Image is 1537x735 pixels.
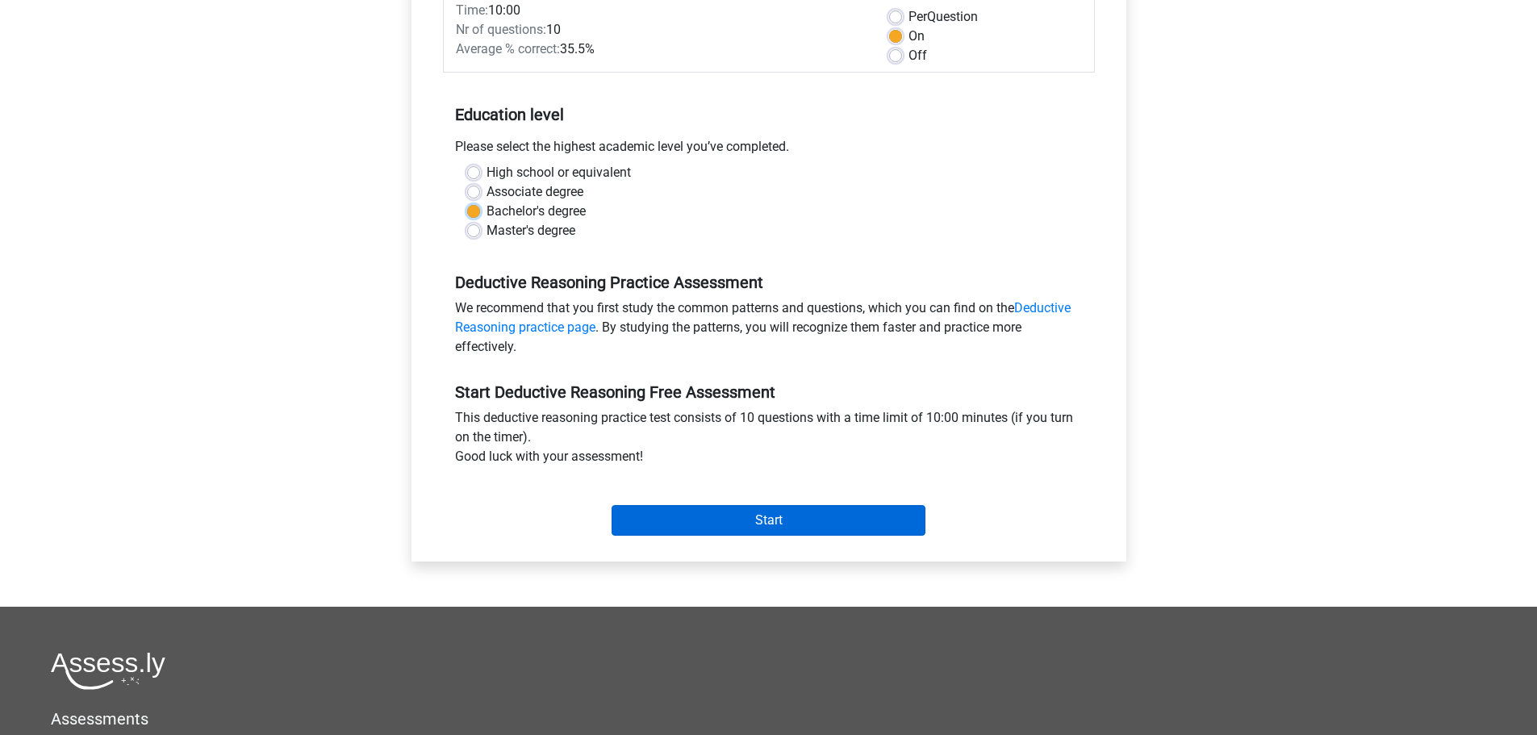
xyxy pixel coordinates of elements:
label: High school or equivalent [487,163,631,182]
div: 35.5% [444,40,877,59]
div: We recommend that you first study the common patterns and questions, which you can find on the . ... [443,299,1095,363]
span: Nr of questions: [456,22,546,37]
div: 10 [444,20,877,40]
label: Question [908,7,978,27]
img: Assessly logo [51,652,165,690]
label: Master's degree [487,221,575,240]
label: Associate degree [487,182,583,202]
div: 10:00 [444,1,877,20]
span: Average % correct: [456,41,560,56]
h5: Start Deductive Reasoning Free Assessment [455,382,1083,402]
label: Bachelor's degree [487,202,586,221]
h5: Education level [455,98,1083,131]
span: Time: [456,2,488,18]
label: Off [908,46,927,65]
div: Please select the highest academic level you’ve completed. [443,137,1095,163]
label: On [908,27,925,46]
span: Per [908,9,927,24]
input: Start [612,505,925,536]
div: This deductive reasoning practice test consists of 10 questions with a time limit of 10:00 minute... [443,408,1095,473]
h5: Assessments [51,709,1486,729]
h5: Deductive Reasoning Practice Assessment [455,273,1083,292]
